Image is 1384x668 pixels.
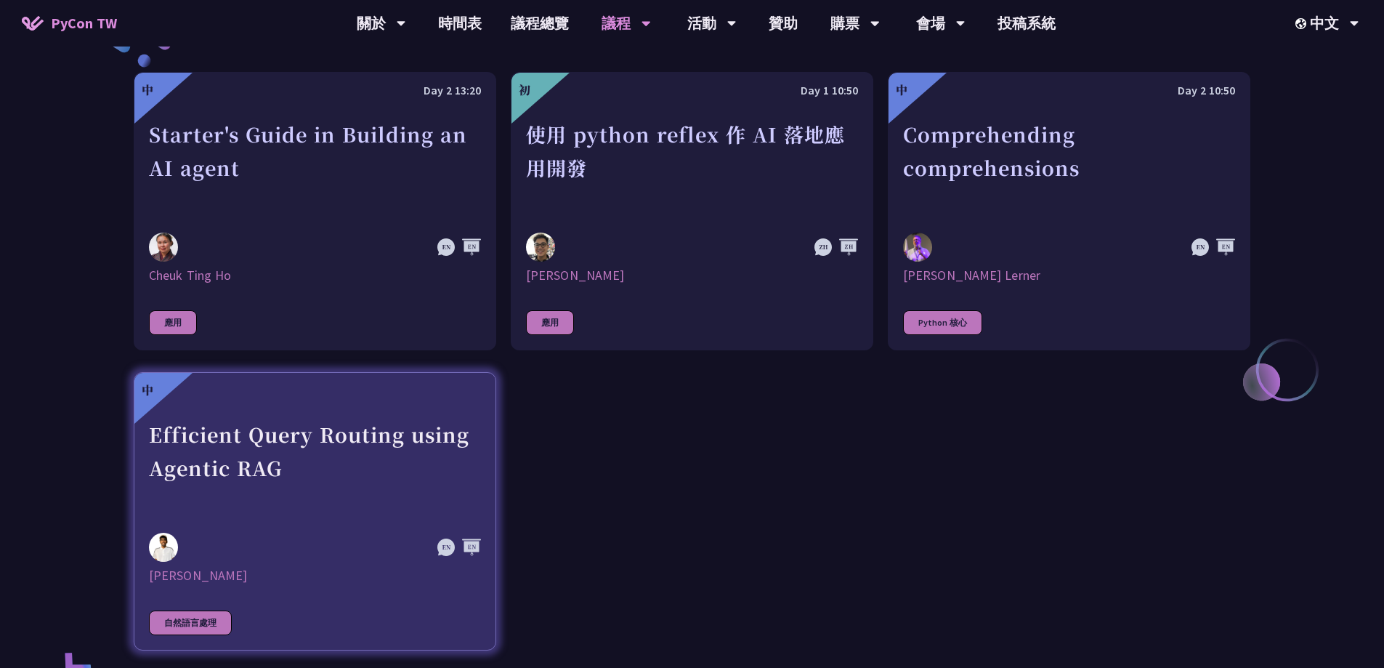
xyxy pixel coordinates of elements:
img: Milo Chen [526,233,555,262]
a: 中 Day 2 10:50 Comprehending comprehensions Reuven M. Lerner [PERSON_NAME] Lerner Python 核心 [888,72,1250,350]
div: 應用 [526,310,574,335]
div: Day 2 13:20 [149,81,481,100]
div: Day 2 10:50 [903,81,1235,100]
div: [PERSON_NAME] [526,267,858,284]
img: Home icon of PyCon TW 2025 [22,16,44,31]
div: 自然語言處理 [149,611,232,635]
div: 應用 [149,310,197,335]
img: Cheuk Ting Ho [149,233,178,262]
div: 使用 python reflex 作 AI 落地應用開發 [526,118,858,218]
div: Starter's Guide in Building an AI agent [149,118,481,218]
a: 中 Day 2 13:20 Starter's Guide in Building an AI agent Cheuk Ting Ho Cheuk Ting Ho 應用 [134,72,496,350]
div: 中 [142,382,153,399]
img: Tarun Jain [149,533,178,562]
div: Comprehending comprehensions [903,118,1235,218]
a: 中 Efficient Query Routing using Agentic RAG Tarun Jain [PERSON_NAME] 自然語言處理 [134,372,496,651]
a: 初 Day 1 10:50 使用 python reflex 作 AI 落地應用開發 Milo Chen [PERSON_NAME] 應用 [511,72,873,350]
img: Locale Icon [1295,18,1310,29]
div: 中 [896,81,907,99]
a: PyCon TW [7,5,131,41]
div: 中 [142,81,153,99]
div: Cheuk Ting Ho [149,267,481,284]
div: 初 [519,81,530,99]
span: PyCon TW [51,12,117,34]
div: Python 核心 [903,310,982,335]
img: Reuven M. Lerner [903,233,932,265]
div: [PERSON_NAME] [149,567,481,584]
div: Efficient Query Routing using Agentic RAG [149,418,481,518]
div: [PERSON_NAME] Lerner [903,267,1235,284]
div: Day 1 10:50 [526,81,858,100]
